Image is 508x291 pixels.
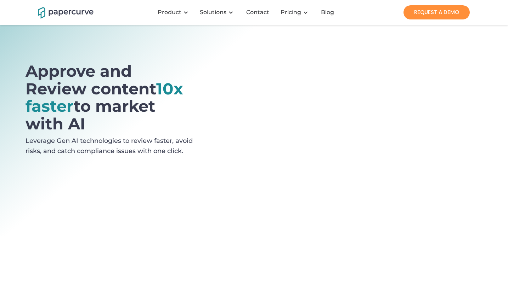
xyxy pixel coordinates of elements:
span: 10x faster [26,79,183,116]
div: Solutions [200,9,226,16]
div: Blog [321,9,334,16]
div: Solutions [196,2,241,23]
a: Contact [241,9,276,16]
a: Blog [315,9,341,16]
div: Product [158,9,181,16]
h1: Approve and Review content to market with AI [26,62,204,132]
a: REQUEST A DEMO [403,5,470,19]
p: Leverage Gen AI technologies to review faster, avoid risks, and catch compliance issues with one ... [26,136,204,160]
a: open lightbox [26,62,204,173]
div: Pricing [276,2,315,23]
a: Pricing [281,9,301,16]
div: Contact [246,9,269,16]
a: home [38,6,84,18]
div: Product [153,2,196,23]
